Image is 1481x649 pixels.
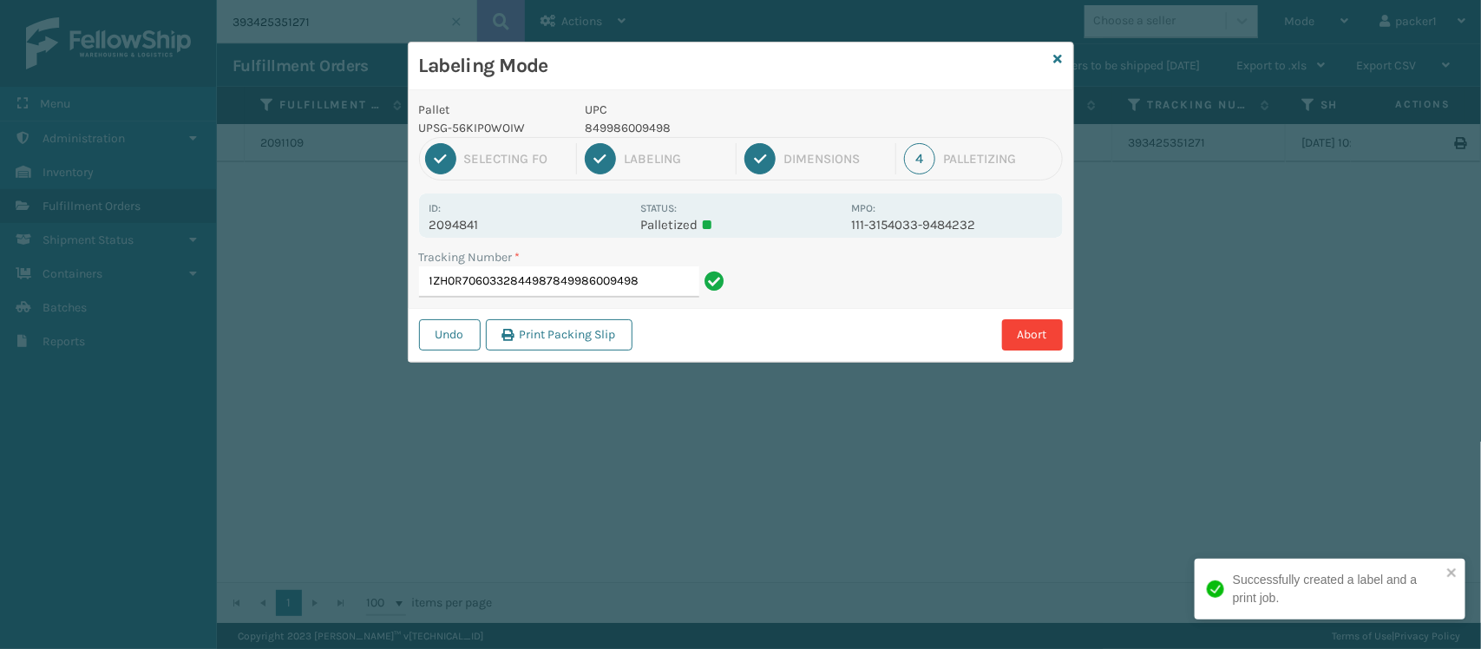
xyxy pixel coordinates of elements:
[419,248,521,266] label: Tracking Number
[1233,571,1441,607] div: Successfully created a label and a print job.
[624,151,728,167] div: Labeling
[744,143,776,174] div: 3
[419,119,565,137] p: UPSG-56KIP0WOIW
[1446,566,1458,582] button: close
[585,119,841,137] p: 849986009498
[943,151,1056,167] div: Palletizing
[419,53,1047,79] h3: Labeling Mode
[585,143,616,174] div: 2
[640,217,841,233] p: Palletized
[419,319,481,351] button: Undo
[1002,319,1063,351] button: Abort
[851,217,1052,233] p: 111-3154033-9484232
[904,143,935,174] div: 4
[783,151,888,167] div: Dimensions
[419,101,565,119] p: Pallet
[425,143,456,174] div: 1
[464,151,568,167] div: Selecting FO
[429,217,630,233] p: 2094841
[486,319,632,351] button: Print Packing Slip
[640,202,677,214] label: Status:
[585,101,841,119] p: UPC
[851,202,875,214] label: MPO:
[429,202,442,214] label: Id:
